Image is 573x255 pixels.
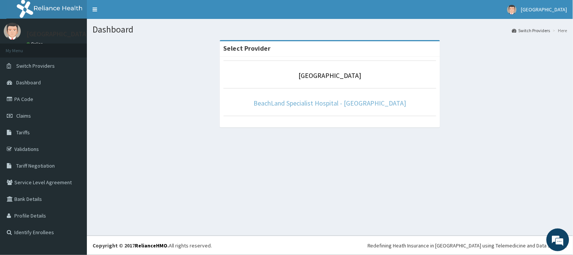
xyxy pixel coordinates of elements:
li: Here [551,27,567,34]
strong: Copyright © 2017 . [93,242,169,249]
span: Tariffs [16,129,30,136]
img: User Image [507,5,517,14]
a: [GEOGRAPHIC_DATA] [299,71,361,80]
h1: Dashboard [93,25,567,34]
a: RelianceHMO [135,242,167,249]
span: Tariff Negotiation [16,162,55,169]
span: Switch Providers [16,62,55,69]
div: Redefining Heath Insurance in [GEOGRAPHIC_DATA] using Telemedicine and Data Science! [368,242,567,249]
footer: All rights reserved. [87,236,573,255]
a: Online [26,41,45,47]
a: Switch Providers [512,27,550,34]
span: Dashboard [16,79,41,86]
p: [GEOGRAPHIC_DATA] [26,31,89,37]
strong: Select Provider [224,44,271,53]
a: BeachLand Specialist Hospital - [GEOGRAPHIC_DATA] [253,99,406,107]
span: [GEOGRAPHIC_DATA] [521,6,567,13]
span: Claims [16,112,31,119]
img: User Image [4,23,21,40]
